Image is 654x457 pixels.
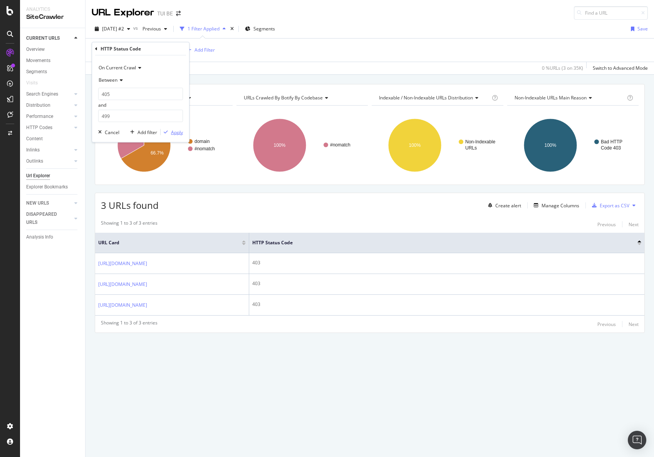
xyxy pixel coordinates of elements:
[252,259,641,266] div: 403
[590,62,648,74] button: Switch to Advanced Mode
[26,101,72,109] a: Distribution
[188,25,220,32] div: 1 Filter Applied
[628,431,646,449] div: Open Intercom Messenger
[26,210,72,227] a: DISAPPEARED URLS
[98,301,147,309] a: [URL][DOMAIN_NAME]
[544,143,556,148] text: 100%
[151,150,164,156] text: 66.7%
[101,45,141,52] div: HTTP Status Code
[26,233,80,241] a: Analysis Info
[92,23,133,35] button: [DATE] #2
[102,25,124,32] span: 2025 Oct. 1st #2
[26,34,60,42] div: CURRENT URLS
[26,79,45,87] a: Visits
[26,233,53,241] div: Analysis Info
[26,113,72,121] a: Performance
[515,94,587,101] span: Non-Indexable URLs Main Reason
[98,281,147,288] a: [URL][DOMAIN_NAME]
[597,220,616,229] button: Previous
[485,199,521,212] button: Create alert
[95,128,119,136] button: Cancel
[138,129,157,135] div: Add filter
[195,146,215,151] text: #nomatch
[26,124,72,132] a: HTTP Codes
[26,113,53,121] div: Performance
[139,25,161,32] span: Previous
[98,260,147,267] a: [URL][DOMAIN_NAME]
[26,172,80,180] a: Url Explorer
[105,129,119,135] div: Cancel
[99,77,117,83] span: Between
[98,239,240,246] span: URL Card
[26,68,47,76] div: Segments
[26,172,50,180] div: Url Explorer
[26,57,80,65] a: Movements
[26,199,49,207] div: NEW URLS
[195,47,215,53] div: Add Filter
[26,183,80,191] a: Explorer Bookmarks
[26,6,79,13] div: Analytics
[26,90,58,98] div: Search Engines
[628,23,648,35] button: Save
[409,143,421,148] text: 100%
[26,157,43,165] div: Outlinks
[133,25,139,31] span: vs
[26,135,80,143] a: Content
[531,201,579,210] button: Manage Columns
[26,183,68,191] div: Explorer Bookmarks
[601,145,621,151] text: Code 403
[372,112,503,179] svg: A chart.
[177,23,229,35] button: 1 Filter Applied
[26,124,52,132] div: HTTP Codes
[507,112,639,179] svg: A chart.
[26,199,72,207] a: NEW URLS
[242,92,361,104] h4: URLs Crawled By Botify By codebase
[629,319,639,329] button: Next
[244,94,323,101] span: URLs Crawled By Botify By codebase
[513,92,626,104] h4: Non-Indexable URLs Main Reason
[139,23,170,35] button: Previous
[176,11,181,16] div: arrow-right-arrow-left
[597,221,616,228] div: Previous
[574,6,648,20] input: Find a URL
[629,220,639,229] button: Next
[101,199,159,212] span: 3 URLs found
[252,301,641,308] div: 403
[161,128,183,136] button: Apply
[157,10,173,17] div: TUI BE
[26,34,72,42] a: CURRENT URLS
[593,65,648,71] div: Switch to Advanced Mode
[101,112,233,179] svg: A chart.
[465,145,477,151] text: URLs
[236,112,368,179] div: A chart.
[26,90,72,98] a: Search Engines
[597,319,616,329] button: Previous
[600,202,629,209] div: Export as CSV
[330,142,350,148] text: #nomatch
[26,68,80,76] a: Segments
[377,92,490,104] h4: Indexable / Non-Indexable URLs Distribution
[465,139,495,144] text: Non-Indexable
[252,239,626,246] span: HTTP Status Code
[26,146,40,154] div: Inlinks
[601,139,622,144] text: Bad HTTP
[26,101,50,109] div: Distribution
[26,146,72,154] a: Inlinks
[242,23,278,35] button: Segments
[184,45,215,55] button: Add Filter
[195,139,210,144] text: domain
[542,65,583,71] div: 0 % URLs ( 3 on 35K )
[229,25,235,33] div: times
[98,88,183,122] div: and
[379,94,473,101] span: Indexable / Non-Indexable URLs distribution
[26,45,45,54] div: Overview
[26,45,80,54] a: Overview
[637,25,648,32] div: Save
[101,220,158,229] div: Showing 1 to 3 of 3 entries
[26,57,50,65] div: Movements
[26,210,65,227] div: DISAPPEARED URLS
[99,64,136,71] span: On Current Crawl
